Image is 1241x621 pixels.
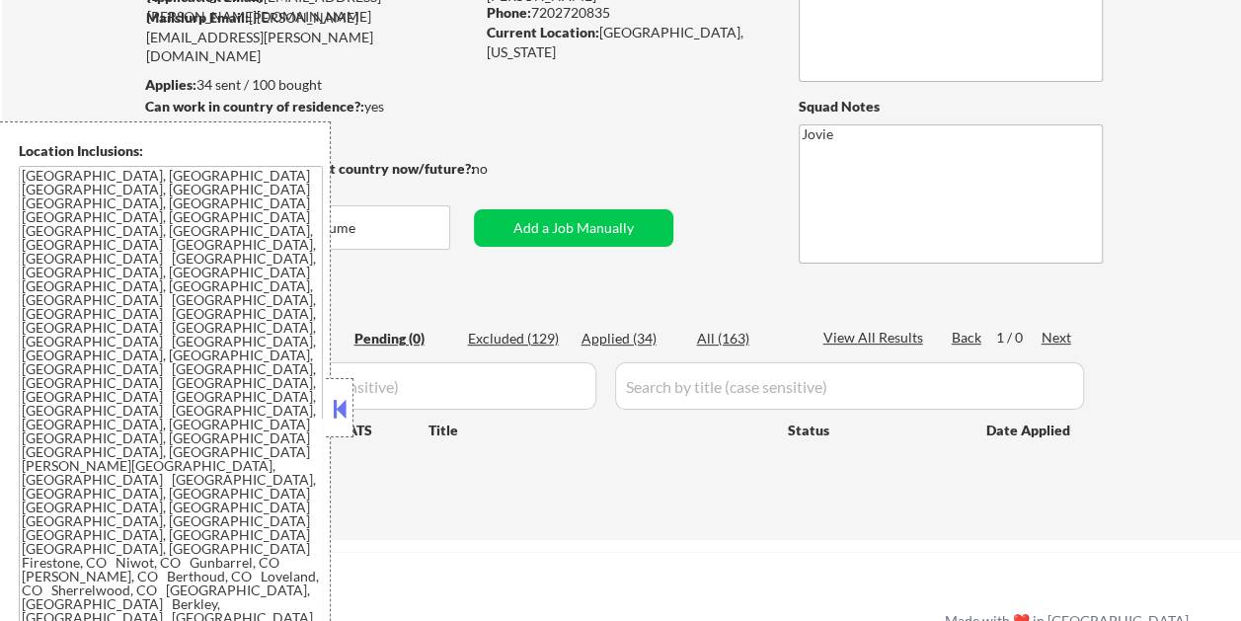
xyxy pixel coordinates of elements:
[487,3,766,23] div: 7202720835
[146,9,249,26] strong: Mailslurp Email:
[146,8,474,66] div: [PERSON_NAME][EMAIL_ADDRESS][PERSON_NAME][DOMAIN_NAME]
[952,328,983,348] div: Back
[145,98,364,115] strong: Can work in country of residence?:
[474,209,673,247] button: Add a Job Manually
[145,76,196,93] strong: Applies:
[428,421,769,440] div: Title
[487,23,766,61] div: [GEOGRAPHIC_DATA], [US_STATE]
[799,97,1103,116] div: Squad Notes
[615,362,1084,410] input: Search by title (case sensitive)
[986,421,1073,440] div: Date Applied
[145,118,474,138] div: $85,000
[145,97,468,116] div: yes
[487,4,531,21] strong: Phone:
[19,141,323,161] div: Location Inclusions:
[823,328,929,348] div: View All Results
[145,119,252,136] strong: Minimum salary:
[468,329,567,349] div: Excluded (129)
[697,329,796,349] div: All (163)
[145,75,474,95] div: 34 sent / 100 bought
[1042,328,1073,348] div: Next
[152,362,596,410] input: Search by company (case sensitive)
[582,329,680,349] div: Applied (34)
[348,421,428,440] div: ATS
[996,328,1042,348] div: 1 / 0
[788,412,958,447] div: Status
[472,159,528,179] div: no
[354,329,453,349] div: Pending (0)
[487,24,599,40] strong: Current Location:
